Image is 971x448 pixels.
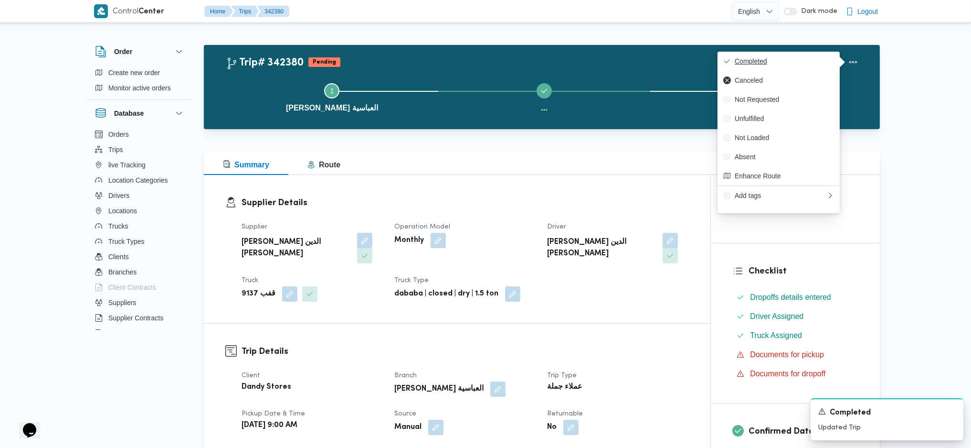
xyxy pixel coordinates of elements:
[91,157,189,173] button: live Tracking
[547,237,656,260] b: [PERSON_NAME] الدين [PERSON_NAME]
[108,251,129,262] span: Clients
[108,266,137,278] span: Branches
[91,249,189,264] button: Clients
[114,108,144,119] h3: Database
[733,328,858,343] button: Truck Assigned
[735,96,834,103] span: Not Requested
[95,108,185,119] button: Database
[91,219,189,234] button: Trucks
[108,175,168,186] span: Location Categories
[242,288,275,300] b: قفب 9137
[547,372,577,379] span: Trip Type
[87,65,192,99] div: Order
[750,370,825,378] span: Documents for dropoff
[108,220,128,232] span: Trucks
[138,8,164,15] b: Center
[242,382,291,393] b: Dandy Stores
[818,407,956,419] div: Notification
[10,410,40,438] iframe: chat widget
[91,142,189,157] button: Trips
[718,109,840,128] button: Unfulfilled
[842,2,882,21] button: Logout
[286,102,378,114] span: [PERSON_NAME] العباسية
[394,277,429,284] span: Truck Type
[108,67,160,78] span: Create new order
[750,350,824,359] span: Documents for pickup
[394,422,422,433] b: Manual
[204,6,233,17] button: Home
[733,366,858,382] button: Documents for dropoff
[718,52,840,71] button: Completed
[91,326,189,341] button: Devices
[91,295,189,310] button: Suppliers
[108,159,146,171] span: live Tracking
[394,372,417,379] span: Branch
[750,312,803,320] span: Driver Assigned
[108,129,129,140] span: Orders
[735,134,834,142] span: Not Loaded
[108,282,156,293] span: Client Contracts
[547,411,583,417] span: Returnable
[394,411,416,417] span: Source
[242,237,350,260] b: [PERSON_NAME] الدين [PERSON_NAME]
[91,203,189,219] button: Locations
[438,72,651,121] button: ...
[750,292,831,303] span: Dropoffs details entered
[718,166,840,186] button: Enhance Route
[735,192,826,199] span: Add tags
[108,190,129,201] span: Drivers
[223,161,269,169] span: Summary
[226,72,438,121] button: [PERSON_NAME] العباسية
[733,347,858,362] button: Documents for pickup
[797,8,837,15] span: Dark mode
[257,6,289,17] button: 342380
[733,309,858,324] button: Driver Assigned
[750,330,802,341] span: Truck Assigned
[394,224,450,230] span: Operation Model
[242,277,258,284] span: Truck
[750,293,831,301] span: Dropoffs details entered
[91,188,189,203] button: Drivers
[91,65,189,80] button: Create new order
[735,172,834,180] span: Enhance Route
[91,234,189,249] button: Truck Types
[394,288,498,300] b: dababa | closed | dry | 1.5 ton
[830,407,871,419] span: Completed
[242,224,267,230] span: Supplier
[108,144,123,155] span: Trips
[394,383,484,395] b: [PERSON_NAME] العباسية
[650,72,863,121] button: الهرم
[750,349,824,361] span: Documents for pickup
[91,127,189,142] button: Orders
[750,368,825,380] span: Documents for dropoff
[108,236,144,247] span: Truck Types
[733,290,858,305] button: Dropoffs details entered
[394,235,424,246] b: Monthly
[226,57,304,69] h2: Trip# 342380
[87,127,192,334] div: Database
[114,46,132,57] h3: Order
[540,87,548,95] svg: Step ... is complete
[307,161,340,169] span: Route
[547,382,582,393] b: عملاء جملة
[718,90,840,109] button: Not Requested
[844,53,863,72] button: Actions
[735,115,834,122] span: Unfulfilled
[91,80,189,96] button: Monitor active orders
[108,297,136,308] span: Suppliers
[750,331,802,339] span: Truck Assigned
[308,57,340,67] span: Pending
[231,6,259,17] button: Trips
[108,328,132,339] span: Devices
[242,345,689,358] h3: Trip Details
[735,57,834,65] span: Completed
[718,128,840,147] button: Not Loaded
[749,425,858,438] h3: Confirmed Data
[94,4,108,18] img: X8yXhbKr1z7QwAAAABJRU5ErkJggg==
[91,264,189,280] button: Branches
[108,205,137,217] span: Locations
[735,76,834,84] span: Canceled
[95,46,185,57] button: Order
[749,265,858,278] h3: Checklist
